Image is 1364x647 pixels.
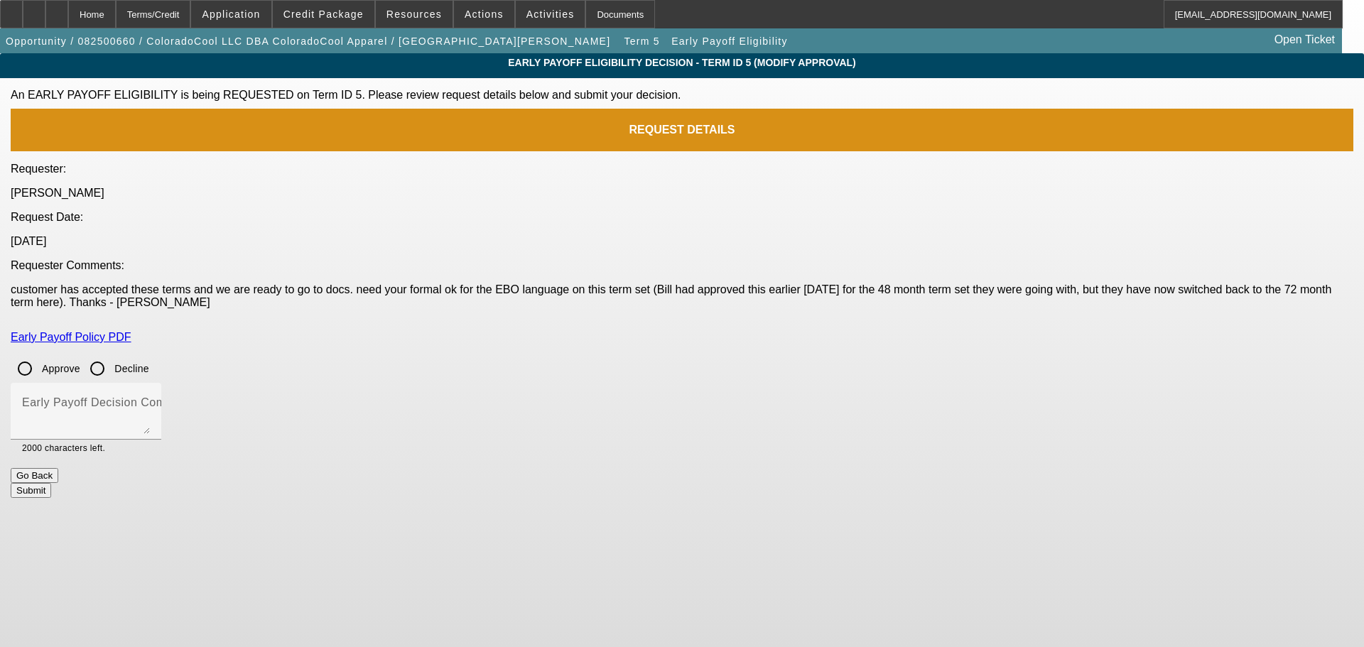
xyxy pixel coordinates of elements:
[191,1,271,28] button: Application
[11,163,1353,175] p: Requester:
[376,1,453,28] button: Resources
[11,283,1353,309] p: customer has accepted these terms and we are ready to go to docs. need your formal ok for the EBO...
[6,36,610,47] span: Opportunity / 082500660 / ColoradoCool LLC DBA ColoradoCool Apparel / [GEOGRAPHIC_DATA][PERSON_NAME]
[454,1,514,28] button: Actions
[11,331,131,343] a: Early Payoff Policy PDF
[526,9,575,20] span: Activities
[273,1,374,28] button: Credit Package
[624,36,660,47] span: Term 5
[202,9,260,20] span: Application
[11,259,1353,272] p: Requester Comments:
[386,9,442,20] span: Resources
[1269,28,1341,52] a: Open Ticket
[668,28,791,54] button: Early Payoff Eligibility
[11,124,1353,136] p: REQUEST DETAILS
[11,187,1353,200] p: [PERSON_NAME]
[11,89,681,101] span: An EARLY PAYOFF ELIGIBILITY is being REQUESTED on Term ID 5. Please review request details below ...
[11,57,1353,68] span: Early Payoff Eligibility Decision - Term ID 5 (Modify Approval)
[11,483,51,498] button: Submit
[516,1,585,28] button: Activities
[465,9,504,20] span: Actions
[22,440,105,455] mat-hint: 2000 characters left.
[11,235,1353,248] p: [DATE]
[22,396,193,408] mat-label: Early Payoff Decision Comment
[11,211,1353,224] p: Request Date:
[11,468,58,483] button: Go Back
[39,361,80,376] label: Approve
[619,28,665,54] button: Term 5
[283,9,364,20] span: Credit Package
[671,36,788,47] span: Early Payoff Eligibility
[112,361,148,376] label: Decline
